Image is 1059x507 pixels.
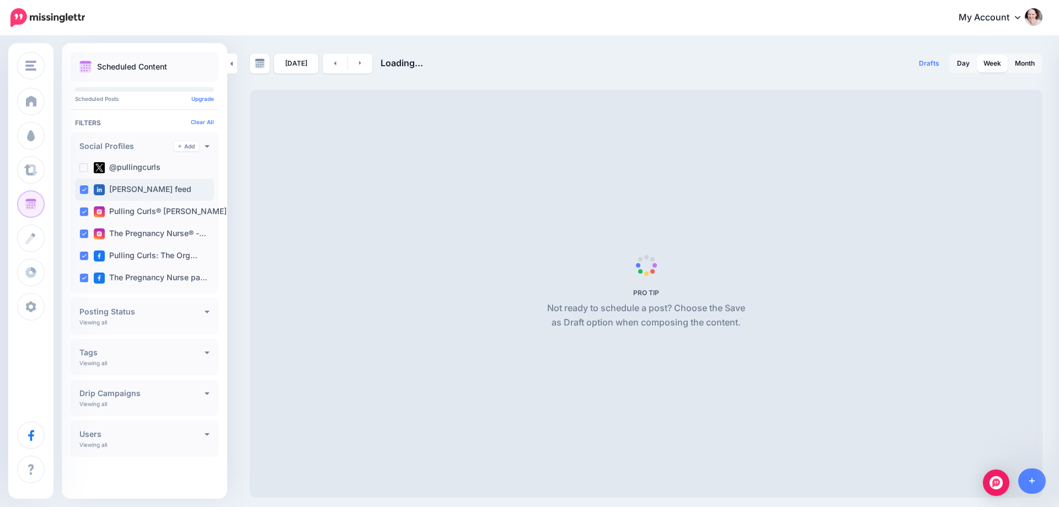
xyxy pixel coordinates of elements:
p: Viewing all [79,319,107,325]
h4: Social Profiles [79,142,174,150]
img: instagram-square.png [94,206,105,217]
span: Drafts [919,60,939,67]
label: The Pregnancy Nurse pa… [94,273,207,284]
a: [DATE] [274,54,318,73]
img: menu.png [25,61,36,71]
a: Drafts [912,54,946,73]
img: linkedin-square.png [94,184,105,195]
p: Scheduled Posts [75,96,214,102]
div: Open Intercom Messenger [983,469,1009,496]
h4: Posting Status [79,308,205,316]
span: Loading... [381,57,423,68]
img: Missinglettr [10,8,85,27]
a: My Account [948,4,1042,31]
a: Upgrade [191,95,214,102]
img: calendar-grey-darker.png [255,58,265,68]
p: Not ready to schedule a post? Choose the Save as Draft option when composing the content. [543,301,750,330]
p: Viewing all [79,441,107,448]
h4: Tags [79,349,205,356]
label: @pullingcurls [94,162,161,173]
img: facebook-square.png [94,273,105,284]
h4: Filters [75,119,214,127]
p: Scheduled Content [97,63,167,71]
h4: Users [79,430,205,438]
a: Clear All [191,119,214,125]
label: Pulling Curls: The Org… [94,250,197,261]
img: facebook-square.png [94,250,105,261]
label: The Pregnancy Nurse® -… [94,228,206,239]
a: Day [950,55,976,72]
a: Month [1008,55,1041,72]
img: calendar.png [79,61,92,73]
p: Viewing all [79,360,107,366]
label: Pulling Curls® [PERSON_NAME] … [94,206,236,217]
h5: PRO TIP [543,289,750,297]
img: twitter-square.png [94,162,105,173]
h4: Drip Campaigns [79,389,205,397]
img: instagram-square.png [94,228,105,239]
a: Add [174,141,199,151]
a: Week [977,55,1008,72]
label: [PERSON_NAME] feed [94,184,191,195]
p: Viewing all [79,401,107,407]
